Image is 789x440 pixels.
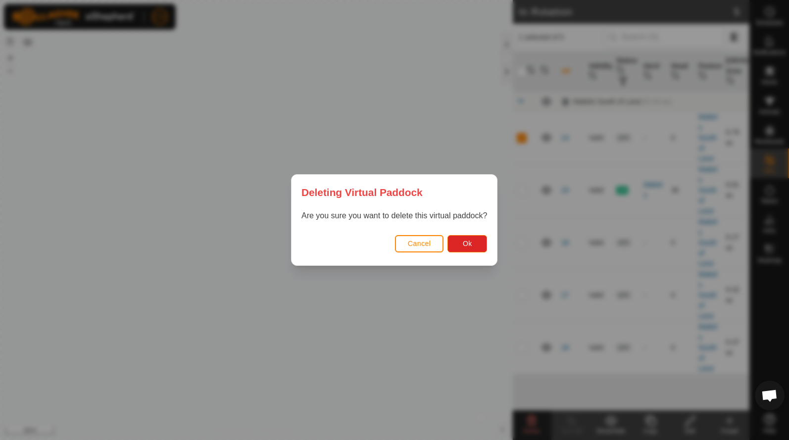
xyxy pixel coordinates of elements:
button: Ok [448,235,488,252]
button: Cancel [395,235,444,252]
span: Deleting Virtual Paddock [301,185,423,200]
span: Cancel [408,240,431,247]
p: Are you sure you want to delete this virtual paddock? [301,210,487,222]
span: Ok [463,240,472,247]
div: Open chat [755,381,785,410]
